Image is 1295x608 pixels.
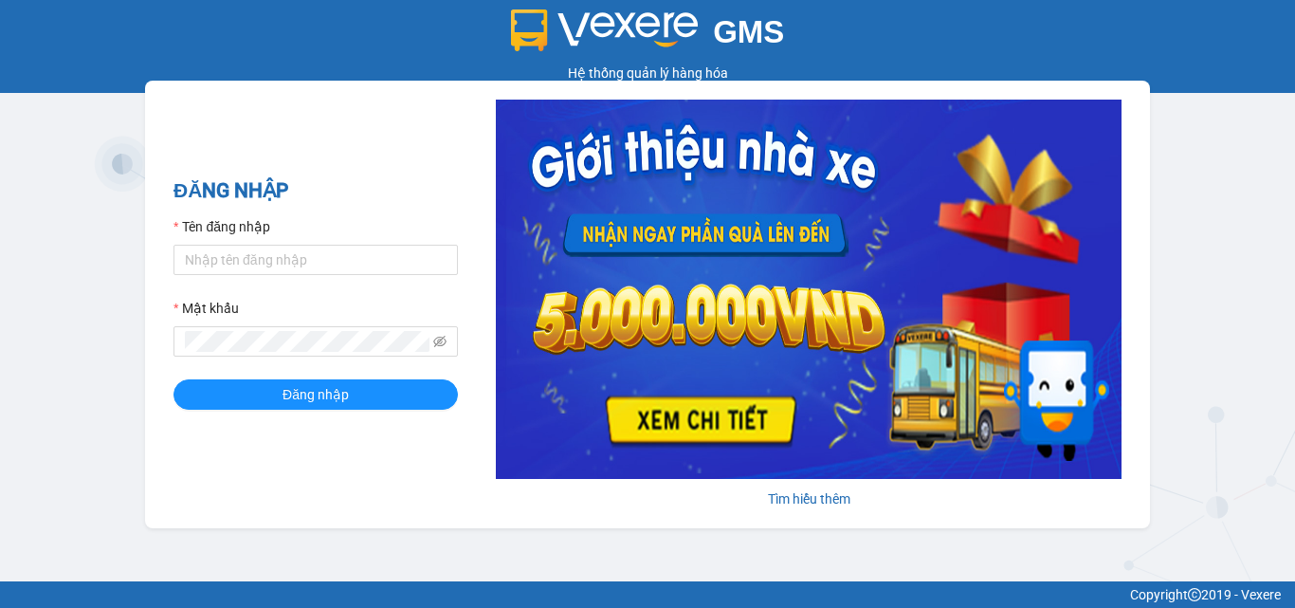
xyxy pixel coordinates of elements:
span: Đăng nhập [283,384,349,405]
button: Đăng nhập [173,379,458,410]
label: Mật khẩu [173,298,239,319]
img: banner-0 [496,100,1122,479]
div: Hệ thống quản lý hàng hóa [5,63,1290,83]
input: Tên đăng nhập [173,245,458,275]
h2: ĐĂNG NHẬP [173,175,458,207]
span: copyright [1188,588,1201,601]
img: logo 2 [511,9,699,51]
div: Tìm hiểu thêm [496,488,1122,509]
div: Copyright 2019 - Vexere [14,584,1281,605]
label: Tên đăng nhập [173,216,270,237]
span: GMS [713,14,784,49]
input: Mật khẩu [185,331,429,352]
span: eye-invisible [433,335,447,348]
a: GMS [511,28,785,44]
